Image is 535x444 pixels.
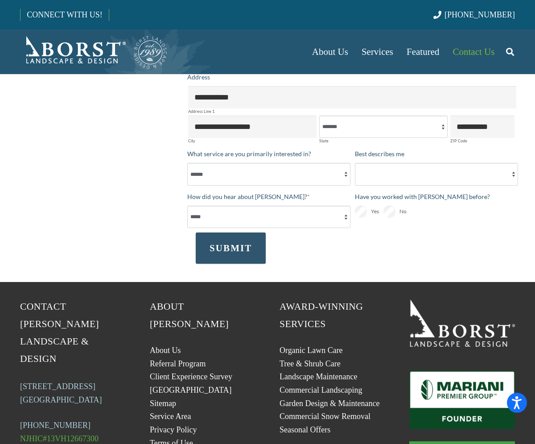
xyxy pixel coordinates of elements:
span: Best describes me [355,150,404,158]
a: Contact Us [446,29,502,74]
label: Address Line 1 [188,109,516,113]
a: Organic Lawn Care [280,346,343,355]
a: About Us [150,346,181,355]
label: State [319,139,448,143]
span: Services [362,46,393,57]
a: Referral Program [150,359,206,368]
span: [PHONE_NUMBER] [444,10,515,19]
span: Have you worked with [PERSON_NAME] before? [355,193,490,200]
button: SUBMIT [196,232,266,264]
span: Featured [407,46,439,57]
a: Commercial Landscaping [280,386,362,394]
span: Contact [PERSON_NAME] Landscape & Design [20,301,99,364]
a: CONNECT WITH US! [21,4,108,25]
input: Yes [355,206,367,218]
a: About Us [305,29,355,74]
input: No [383,206,395,218]
a: [PHONE_NUMBER] [20,421,91,430]
span: NJHIC#13VH12667300 [20,434,99,443]
label: ZIP Code [450,139,514,143]
a: Privacy Policy [150,425,197,434]
span: Yes [371,206,379,217]
select: What service are you primarily interested in? [187,163,350,185]
a: Search [501,41,519,63]
span: Award-Winning Services [280,301,363,329]
label: City [188,139,317,143]
a: Landscape Maintenance [280,372,357,381]
select: Best describes me [355,163,518,185]
span: Address [187,73,210,81]
a: [GEOGRAPHIC_DATA] [150,386,232,394]
a: Borst-Logo [20,34,168,70]
a: 19BorstLandscape_Logo_W [409,298,515,347]
a: Client Experience Survey [150,372,232,381]
a: Services [355,29,400,74]
a: Mariani_Badge_Full_Founder [409,371,515,429]
span: About Us [312,46,348,57]
span: Contact Us [453,46,495,57]
a: Sitemap [150,399,176,408]
span: What service are you primarily interested in? [187,150,311,158]
a: Service Area [150,412,191,421]
span: How did you hear about [PERSON_NAME]? [187,193,307,200]
a: Commercial Snow Removal [280,412,370,421]
a: Garden Design & Maintenance [280,399,379,408]
span: No [399,206,407,217]
a: Tree & Shrub Care [280,359,341,368]
a: [PHONE_NUMBER] [433,10,515,19]
select: How did you hear about [PERSON_NAME]?* [187,206,350,228]
a: Featured [400,29,446,74]
a: Seasonal Offers [280,425,330,434]
a: [STREET_ADDRESS][GEOGRAPHIC_DATA] [20,382,102,404]
span: About [PERSON_NAME] [150,301,229,329]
